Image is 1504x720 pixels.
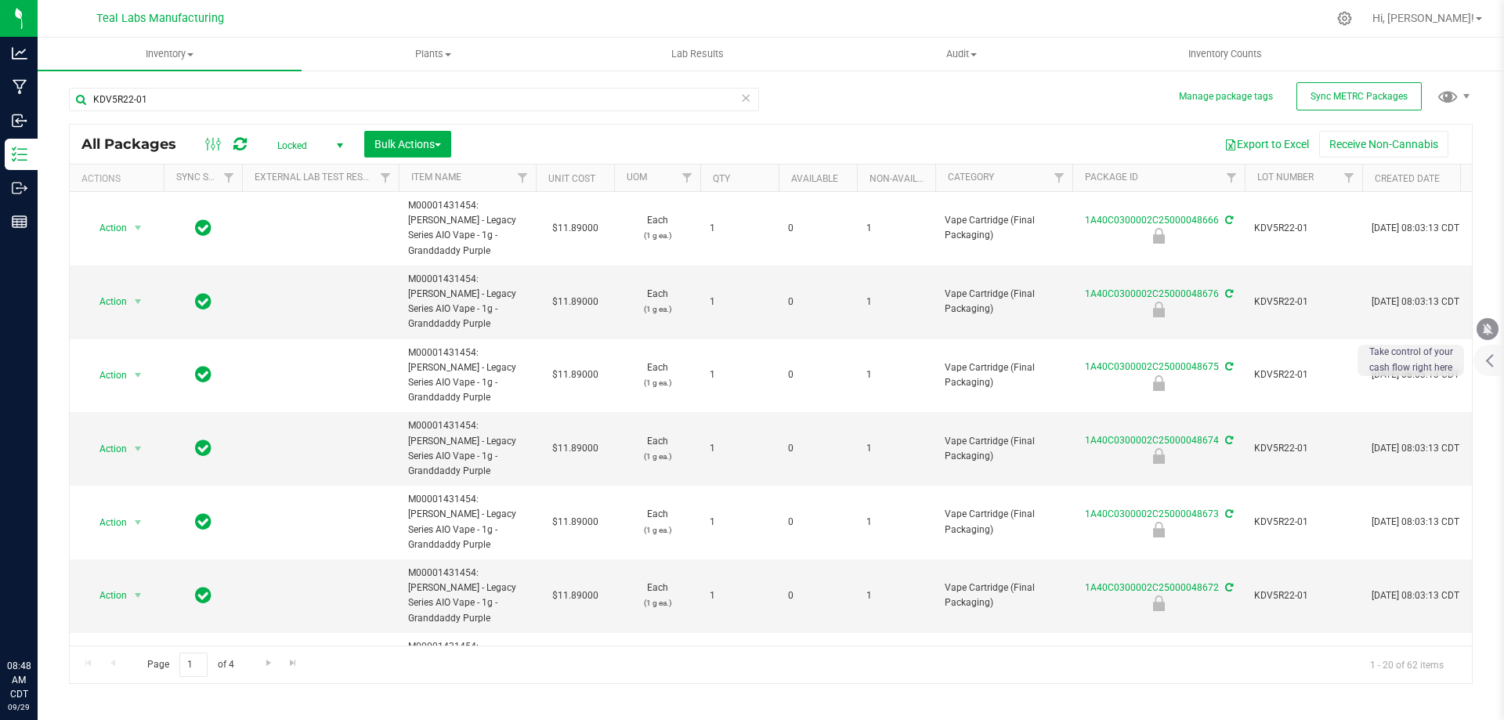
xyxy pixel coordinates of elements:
[195,291,211,313] span: In Sync
[408,346,526,406] span: M00001431454: [PERSON_NAME] - Legacy Series AIO Vape - 1g - Granddaddy Purple
[81,173,157,184] div: Actions
[1070,522,1247,537] div: Not Packaged
[740,88,751,108] span: Clear
[1319,131,1448,157] button: Receive Non-Cannabis
[38,47,302,61] span: Inventory
[1254,367,1353,382] span: KDV5R22-01
[1254,588,1353,603] span: KDV5R22-01
[866,588,926,603] span: 1
[1223,508,1233,519] span: Sync from Compliance System
[1085,508,1219,519] a: 1A40C0300002C25000048673
[788,221,848,236] span: 0
[302,47,565,61] span: Plants
[536,486,614,559] td: $11.89000
[624,434,691,464] span: Each
[128,438,148,460] span: select
[408,492,526,552] span: M00001431454: [PERSON_NAME] - Legacy Series AIO Vape - 1g - Granddaddy Purple
[945,213,1063,243] span: Vape Cartridge (Final Packaging)
[7,659,31,701] p: 08:48 AM CDT
[1219,165,1245,191] a: Filter
[1214,131,1319,157] button: Export to Excel
[788,588,848,603] span: 0
[1223,582,1233,593] span: Sync from Compliance System
[788,295,848,309] span: 0
[830,47,1093,61] span: Audit
[1085,215,1219,226] a: 1A40C0300002C25000048666
[1296,82,1422,110] button: Sync METRC Packages
[710,367,769,382] span: 1
[945,581,1063,610] span: Vape Cartridge (Final Packaging)
[1358,653,1456,676] span: 1 - 20 of 62 items
[85,512,128,534] span: Action
[408,639,526,700] span: M00001431454: [PERSON_NAME] - Legacy Series AIO Vape - 1g - Granddaddy Purple
[566,38,830,71] a: Lab Results
[195,584,211,606] span: In Sync
[624,375,691,390] p: (1 g ea.)
[69,88,759,111] input: Search Package ID, Item Name, SKU, Lot or Part Number...
[1179,90,1273,103] button: Manage package tags
[408,418,526,479] span: M00001431454: [PERSON_NAME] - Legacy Series AIO Vape - 1g - Granddaddy Purple
[38,38,302,71] a: Inventory
[791,173,838,184] a: Available
[373,165,399,191] a: Filter
[1085,361,1219,372] a: 1A40C0300002C25000048675
[624,449,691,464] p: (1 g ea.)
[12,147,27,162] inline-svg: Inventory
[1085,435,1219,446] a: 1A40C0300002C25000048674
[710,515,769,530] span: 1
[1372,221,1459,236] span: [DATE] 08:03:13 CDT
[830,38,1094,71] a: Audit
[1254,515,1353,530] span: KDV5R22-01
[1085,172,1138,183] a: Package ID
[16,595,63,642] iframe: Resource center
[1085,288,1219,299] a: 1A40C0300002C25000048676
[627,172,647,183] a: UOM
[866,295,926,309] span: 1
[1336,165,1362,191] a: Filter
[536,266,614,339] td: $11.89000
[1223,361,1233,372] span: Sync from Compliance System
[1254,441,1353,456] span: KDV5R22-01
[1094,38,1358,71] a: Inventory Counts
[624,302,691,317] p: (1 g ea.)
[536,559,614,633] td: $11.89000
[948,172,994,183] a: Category
[1070,448,1247,464] div: Not Packaged
[624,507,691,537] span: Each
[710,441,769,456] span: 1
[510,165,536,191] a: Filter
[1372,588,1459,603] span: [DATE] 08:03:13 CDT
[866,441,926,456] span: 1
[1070,375,1247,391] div: Not Packaged
[536,633,614,707] td: $11.89000
[176,172,237,183] a: Sync Status
[536,412,614,486] td: $11.89000
[650,47,745,61] span: Lab Results
[282,653,305,674] a: Go to the last page
[866,515,926,530] span: 1
[85,217,128,239] span: Action
[1372,295,1459,309] span: [DATE] 08:03:13 CDT
[195,364,211,385] span: In Sync
[128,512,148,534] span: select
[1372,12,1474,24] span: Hi, [PERSON_NAME]!
[1311,91,1408,102] span: Sync METRC Packages
[1372,515,1459,530] span: [DATE] 08:03:13 CDT
[1085,582,1219,593] a: 1A40C0300002C25000048672
[866,367,926,382] span: 1
[788,367,848,382] span: 0
[128,291,148,313] span: select
[374,138,441,150] span: Bulk Actions
[624,287,691,317] span: Each
[1257,172,1314,183] a: Lot Number
[945,434,1063,464] span: Vape Cartridge (Final Packaging)
[548,173,595,184] a: Unit Cost
[257,653,280,674] a: Go to the next page
[536,339,614,413] td: $11.89000
[411,172,461,183] a: Item Name
[869,173,939,184] a: Non-Available
[945,507,1063,537] span: Vape Cartridge (Final Packaging)
[408,272,526,332] span: M00001431454: [PERSON_NAME] - Legacy Series AIO Vape - 1g - Granddaddy Purple
[1167,47,1283,61] span: Inventory Counts
[195,511,211,533] span: In Sync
